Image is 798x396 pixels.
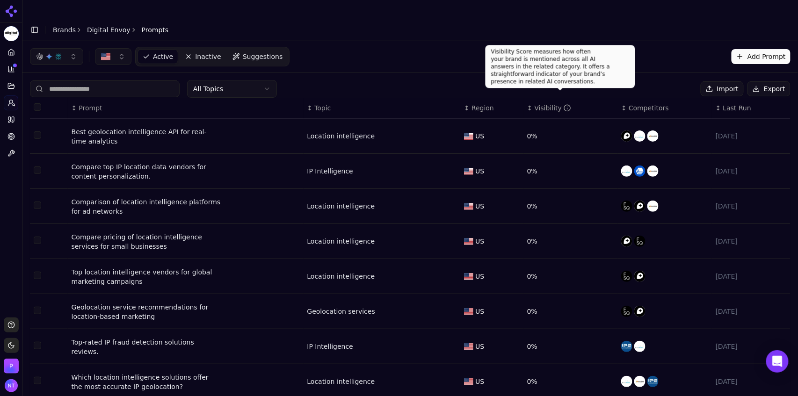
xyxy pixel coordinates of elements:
[475,272,484,281] span: US
[307,166,353,176] a: IP Intelligence
[712,98,791,119] th: Last Run
[72,162,221,181] a: Compare top IP location data vendors for content personalization.
[307,377,375,386] a: Location intelligence
[72,373,221,391] a: Which location intelligence solutions offer the most accurate IP geolocation?
[527,377,614,386] div: 0%
[464,203,473,210] img: US flag
[460,98,523,119] th: Region
[79,103,102,113] span: Prompt
[72,127,221,146] div: Best geolocation intelligence API for real-time analytics
[527,103,614,113] div: ↕Visibility
[629,103,669,113] span: Competitors
[464,103,519,113] div: ↕Region
[307,237,375,246] a: Location intelligence
[307,272,375,281] a: Location intelligence
[621,376,632,387] img: maxmind
[72,338,221,356] a: Top-rated IP fraud detection solutions reviews.
[527,342,614,351] div: 0%
[701,81,744,96] button: Import
[307,131,375,141] div: Location intelligence
[634,130,646,142] img: maxmind
[634,236,646,247] img: foursquare
[472,103,494,113] span: Region
[464,343,473,350] img: US flag
[307,342,353,351] a: IP Intelligence
[527,202,614,211] div: 0%
[72,302,221,321] a: Geolocation service recommendations for location-based marketing
[716,103,787,113] div: ↕Last Run
[475,377,484,386] span: US
[307,307,375,316] a: Geolocation services
[634,376,646,387] img: ipinfo
[716,307,787,316] div: [DATE]
[535,103,572,113] div: Visibility
[72,232,221,251] a: Compare pricing of location intelligence services for small businesses
[138,49,178,64] a: Active
[4,359,19,374] img: Perrill
[621,236,632,247] img: mapbox
[634,341,646,352] img: maxmind
[716,202,787,211] div: [DATE]
[464,308,473,315] img: US flag
[617,98,712,119] th: Competitors
[634,271,646,282] img: mapbox
[4,26,19,41] img: Digital Envoy
[527,272,614,281] div: 0%
[180,49,226,64] a: Inactive
[34,272,41,279] button: Select row 5
[153,52,173,61] span: Active
[34,307,41,314] button: Select row 6
[142,25,169,35] span: Prompts
[723,103,751,113] span: Last Run
[747,81,791,96] button: Export
[72,197,221,216] a: Comparison of location intelligence platforms for ad networks
[716,377,787,386] div: [DATE]
[475,237,484,246] span: US
[464,133,473,140] img: US flag
[716,237,787,246] div: [DATE]
[53,25,168,35] nav: breadcrumb
[716,131,787,141] div: [DATE]
[34,166,41,174] button: Select row 2
[475,166,484,176] span: US
[527,131,614,141] div: 0%
[464,273,473,280] img: US flag
[647,376,659,387] img: ip2location
[72,267,221,286] div: Top location intelligence vendors for global marketing campaigns
[72,103,300,113] div: ↕Prompt
[475,307,484,316] span: US
[475,131,484,141] span: US
[621,271,632,282] img: foursquare
[647,166,659,177] img: ipinfo
[34,237,41,244] button: Select row 4
[647,201,659,212] img: ipinfo
[464,378,473,385] img: US flag
[527,237,614,246] div: 0%
[621,201,632,212] img: foursquare
[5,379,18,392] img: Nate Tower
[475,202,484,211] span: US
[716,272,787,281] div: [DATE]
[647,130,659,142] img: ipinfo
[4,359,19,374] button: Open organization switcher
[523,98,618,119] th: brandMentionRate
[716,166,787,176] div: [DATE]
[68,98,304,119] th: Prompt
[34,342,41,349] button: Select row 7
[621,306,632,317] img: foursquare
[475,342,484,351] span: US
[527,166,614,176] div: 0%
[34,103,41,111] button: Select all rows
[527,307,614,316] div: 0%
[307,202,375,211] a: Location intelligence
